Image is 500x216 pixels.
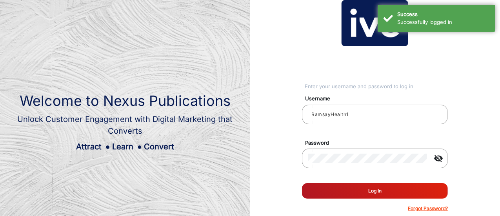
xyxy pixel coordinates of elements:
[137,142,142,151] span: ●
[429,154,448,163] mat-icon: visibility_off
[305,83,448,91] div: Enter your username and password to log in
[308,110,442,119] input: Your username
[299,139,457,147] mat-label: Password
[408,205,448,212] p: Forgot Password?
[105,142,110,151] span: ●
[299,95,457,103] mat-label: Username
[397,18,489,26] div: Successfully logged in
[397,11,489,18] div: Success
[302,183,448,199] button: Log In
